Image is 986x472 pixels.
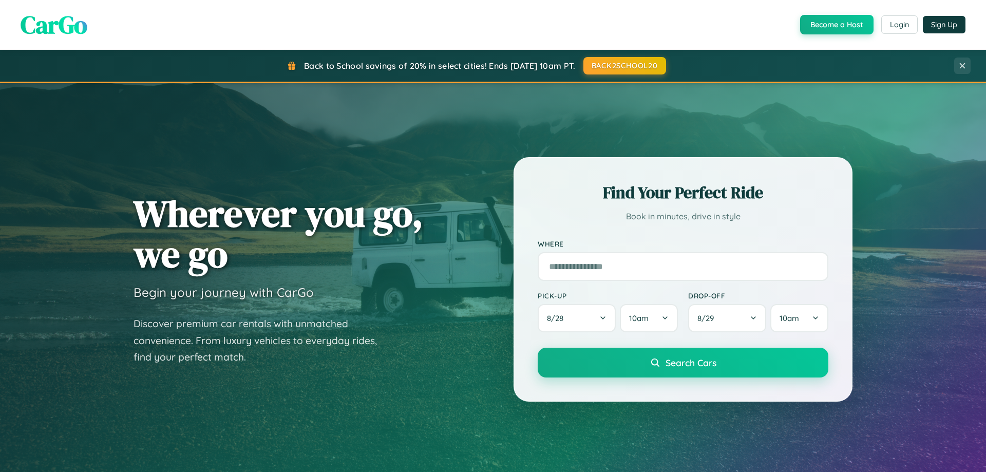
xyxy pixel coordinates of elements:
button: 10am [620,304,678,332]
p: Discover premium car rentals with unmatched convenience. From luxury vehicles to everyday rides, ... [134,315,390,366]
label: Drop-off [688,291,828,300]
span: 10am [780,313,799,323]
button: BACK2SCHOOL20 [583,57,666,74]
button: 8/29 [688,304,766,332]
h2: Find Your Perfect Ride [538,181,828,204]
button: Sign Up [923,16,965,33]
button: 8/28 [538,304,616,332]
span: CarGo [21,8,87,42]
span: Back to School savings of 20% in select cities! Ends [DATE] 10am PT. [304,61,575,71]
button: Search Cars [538,348,828,377]
button: Login [881,15,918,34]
span: 8 / 29 [697,313,719,323]
label: Pick-up [538,291,678,300]
span: 8 / 28 [547,313,568,323]
h1: Wherever you go, we go [134,193,423,274]
button: 10am [770,304,828,332]
span: Search Cars [666,357,716,368]
label: Where [538,239,828,248]
p: Book in minutes, drive in style [538,209,828,224]
span: 10am [629,313,649,323]
h3: Begin your journey with CarGo [134,285,314,300]
button: Become a Host [800,15,874,34]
